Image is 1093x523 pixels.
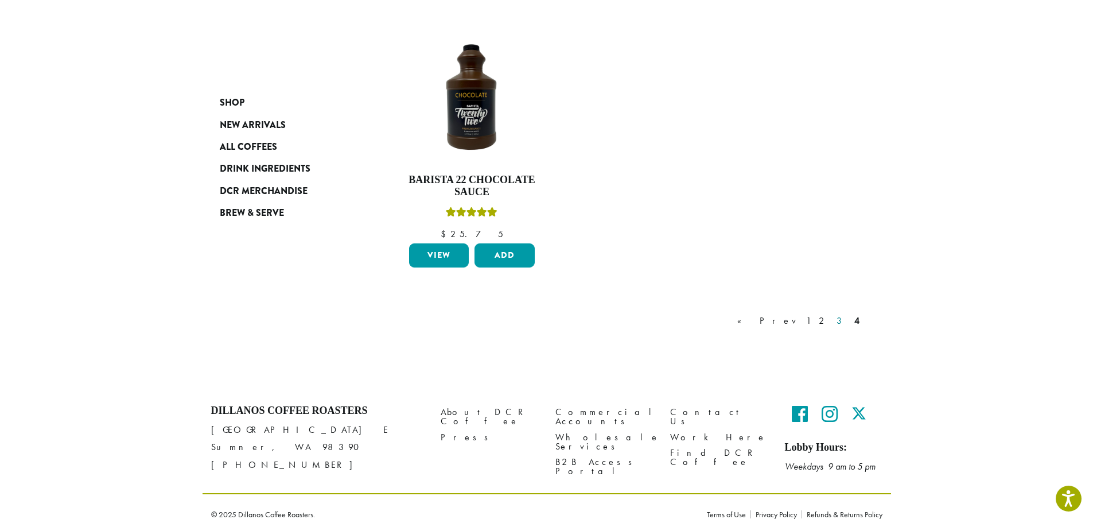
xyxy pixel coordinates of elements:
img: B22-Chocolate-Sauce_Stock-e1709240938998.png [406,33,538,165]
a: Shop [220,92,357,114]
a: Privacy Policy [750,510,802,518]
button: Add [474,243,535,268]
div: Rated 5.00 out of 5 [446,206,497,223]
span: Shop [220,96,244,110]
h4: Barista 22 Chocolate Sauce [406,174,538,199]
h5: Lobby Hours: [785,441,882,454]
a: Find DCR Coffee [670,445,768,470]
p: © 2025 Dillanos Coffee Roasters. [211,510,690,518]
a: New Arrivals [220,114,357,135]
a: Wholesale Services [555,429,653,454]
a: Commercial Accounts [555,405,653,429]
a: 3 [834,314,849,328]
span: DCR Merchandise [220,184,308,199]
span: Brew & Serve [220,206,284,220]
a: 1 [804,314,813,328]
a: Drink Ingredients [220,158,357,180]
a: Barista 22 Chocolate SauceRated 5.00 out of 5 $25.75 [406,33,538,239]
bdi: 25.75 [441,228,503,240]
a: Contact Us [670,405,768,429]
a: 4 [852,314,862,328]
a: Brew & Serve [220,202,357,224]
a: 2 [816,314,831,328]
span: New Arrivals [220,118,286,133]
a: DCR Merchandise [220,180,357,202]
span: Drink Ingredients [220,162,310,176]
span: All Coffees [220,140,277,154]
a: Terms of Use [707,510,750,518]
a: « Prev [735,314,800,328]
a: B2B Access Portal [555,454,653,479]
p: [GEOGRAPHIC_DATA] E Sumner, WA 98390 [PHONE_NUMBER] [211,421,423,473]
a: View [409,243,469,268]
em: Weekdays 9 am to 5 pm [785,460,876,472]
a: Work Here [670,429,768,445]
a: About DCR Coffee [441,405,538,429]
a: All Coffees [220,136,357,158]
span: $ [441,228,450,240]
a: Press [441,429,538,445]
a: Refunds & Returns Policy [802,510,882,518]
h4: Dillanos Coffee Roasters [211,405,423,417]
